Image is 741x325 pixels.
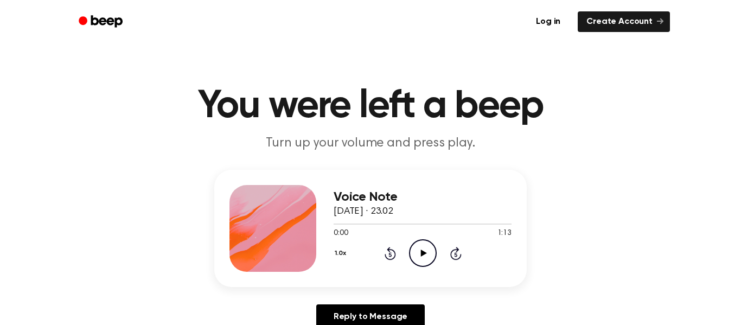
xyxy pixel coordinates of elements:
a: Beep [71,11,132,33]
button: 1.0x [334,244,350,263]
a: Create Account [578,11,670,32]
p: Turn up your volume and press play. [162,135,579,152]
h3: Voice Note [334,190,512,205]
span: 0:00 [334,228,348,239]
h1: You were left a beep [93,87,648,126]
a: Log in [525,9,571,34]
span: [DATE] · 23.02 [334,207,393,216]
span: 1:13 [497,228,512,239]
